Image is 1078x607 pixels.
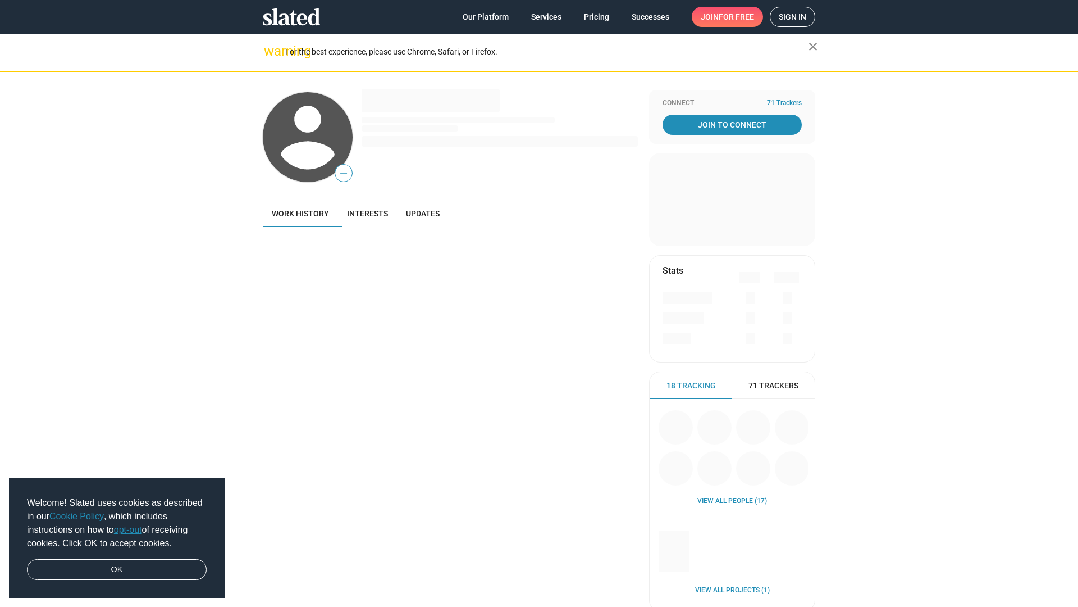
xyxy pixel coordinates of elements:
mat-icon: close [806,40,820,53]
span: for free [719,7,754,27]
a: Pricing [575,7,618,27]
span: Pricing [584,7,609,27]
mat-card-title: Stats [663,265,683,277]
div: For the best experience, please use Chrome, Safari, or Firefox. [285,44,808,60]
a: Updates [397,200,449,227]
a: Interests [338,200,397,227]
a: View all Projects (1) [695,586,770,595]
span: Work history [272,209,329,218]
a: Work history [263,200,338,227]
a: Join To Connect [663,115,802,135]
span: Successes [632,7,669,27]
span: 71 Trackers [748,380,798,391]
a: Sign in [770,7,815,27]
a: Services [522,7,570,27]
span: Our Platform [463,7,509,27]
a: Successes [623,7,678,27]
a: Joinfor free [692,7,763,27]
a: Cookie Policy [49,511,104,521]
span: Join [701,7,754,27]
a: opt-out [114,525,142,534]
div: Connect [663,99,802,108]
span: Services [531,7,561,27]
span: Sign in [779,7,806,26]
span: Interests [347,209,388,218]
span: — [335,166,352,181]
span: Updates [406,209,440,218]
span: Join To Connect [665,115,800,135]
div: cookieconsent [9,478,225,599]
span: 18 Tracking [666,380,716,391]
span: 71 Trackers [767,99,802,108]
a: View all People (17) [697,497,767,506]
a: dismiss cookie message [27,559,207,581]
a: Our Platform [454,7,518,27]
span: Welcome! Slated uses cookies as described in our , which includes instructions on how to of recei... [27,496,207,550]
mat-icon: warning [264,44,277,58]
